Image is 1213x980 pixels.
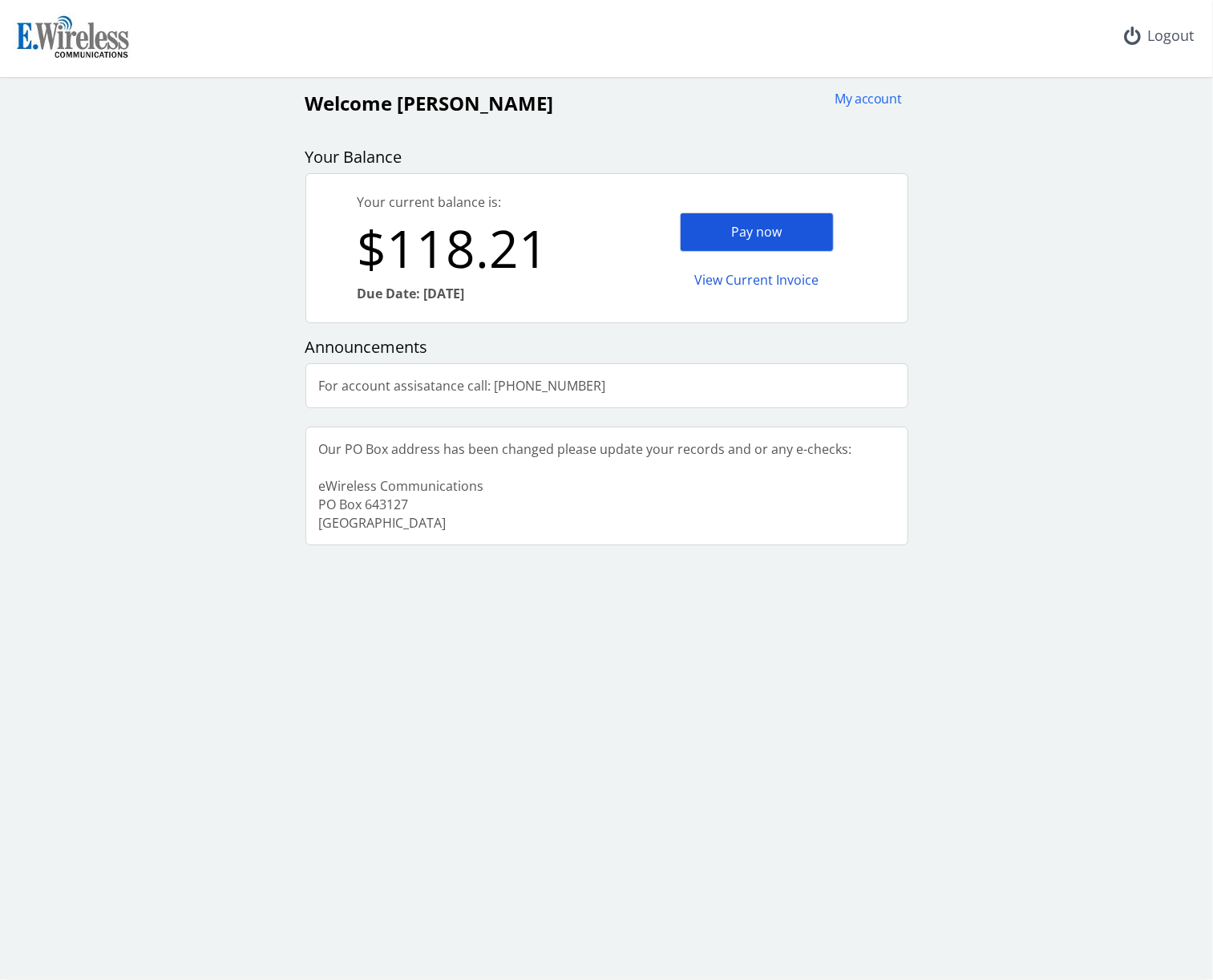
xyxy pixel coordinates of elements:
div: View Current Invoice [680,261,834,299]
div: My account [825,90,902,108]
span: Announcements [305,336,428,358]
div: For account assisatance call: [PHONE_NUMBER] [306,364,619,408]
div: Your current balance is: [358,193,607,212]
span: [PERSON_NAME] [398,90,554,116]
span: Your Balance [305,146,402,168]
div: Pay now [680,213,834,252]
div: Due Date: [DATE] [358,285,607,303]
span: Welcome [305,90,393,116]
div: Our PO Box address has been changed please update your records and or any e-checks: eWireless Com... [306,427,865,545]
div: $118.21 [358,212,607,285]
